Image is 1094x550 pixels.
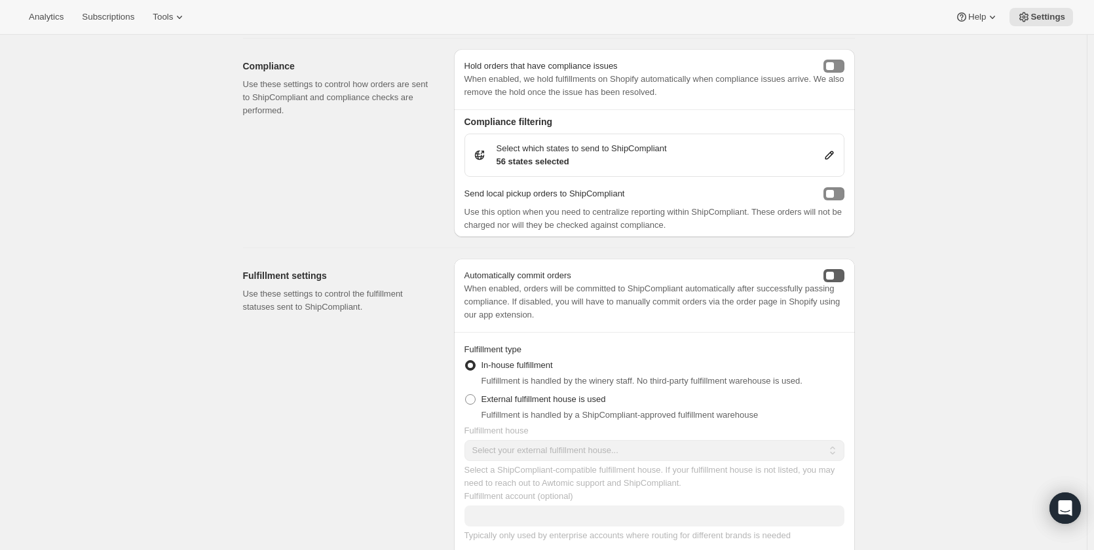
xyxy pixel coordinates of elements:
span: Tools [153,12,173,22]
button: Settings [1009,8,1073,26]
p: When enabled, orders will be committed to ShipCompliant automatically after successfully passing ... [464,282,844,321]
p: Automatically commit orders [464,269,571,282]
button: sendLocalPickupToShipCompliant [823,187,844,200]
span: Fulfillment house [464,426,529,435]
p: Hold orders that have compliance issues [464,60,618,73]
span: Select a ShipCompliant-compatible fulfillment house. If your fulfillment house is not listed, you... [464,465,835,488]
p: Fulfillment type [464,343,844,356]
h2: Compliance [243,60,433,73]
p: When enabled, we hold fulfillments on Shopify automatically when compliance issues arrive. We als... [464,73,844,99]
h2: Fulfillment settings [243,269,433,282]
p: Use these settings to control the fulfillment statuses sent to ShipCompliant. [243,287,433,314]
p: Use these settings to control how orders are sent to ShipCompliant and compliance checks are perf... [243,78,433,117]
span: External fulfillment house is used [481,394,606,404]
span: Help [968,12,986,22]
div: Open Intercom Messenger [1049,492,1081,524]
p: Send local pickup orders to ShipCompliant [464,187,625,200]
span: Typically only used by enterprise accounts where routing for different brands is needed [464,530,791,540]
h2: Compliance filtering [464,115,844,128]
button: Help [947,8,1007,26]
span: Fulfillment account (optional) [464,491,573,501]
span: Fulfillment is handled by a ShipCompliant-approved fulfillment warehouse [481,410,759,420]
button: holdShopifyFulfillmentOrders [823,60,844,73]
span: Subscriptions [82,12,134,22]
p: Use this option when you need to centralize reporting within ShipCompliant. These orders will not... [464,206,844,232]
p: 56 states selected [497,155,667,168]
button: Subscriptions [74,8,142,26]
button: autoCommit [823,269,844,282]
span: Fulfillment is handled by the winery staff. No third-party fulfillment warehouse is used. [481,376,802,386]
span: In-house fulfillment [481,360,553,370]
button: Analytics [21,8,71,26]
button: Tools [145,8,194,26]
p: Select which states to send to ShipCompliant [497,142,667,155]
span: Settings [1030,12,1065,22]
span: Analytics [29,12,64,22]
